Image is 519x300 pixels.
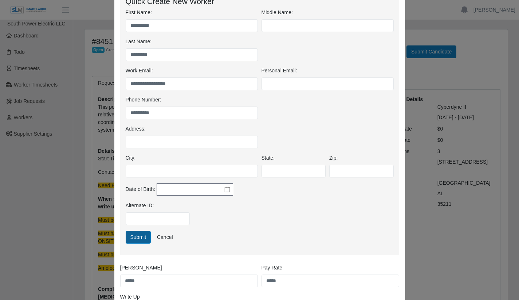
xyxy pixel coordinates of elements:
[126,38,152,45] label: Last Name:
[262,67,297,75] label: Personal Email:
[126,125,146,133] label: Address:
[126,154,136,162] label: City:
[6,6,272,14] body: Rich Text Area. Press ALT-0 for help.
[126,231,151,244] button: Submit
[126,185,156,193] label: Date of Birth:
[126,202,154,209] label: Alternate ID:
[262,154,275,162] label: State:
[152,231,178,244] a: Cancel
[126,96,161,104] label: Phone Number:
[329,154,338,162] label: Zip:
[126,67,153,75] label: Work Email:
[262,264,283,272] label: Pay Rate
[120,264,162,272] label: [PERSON_NAME]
